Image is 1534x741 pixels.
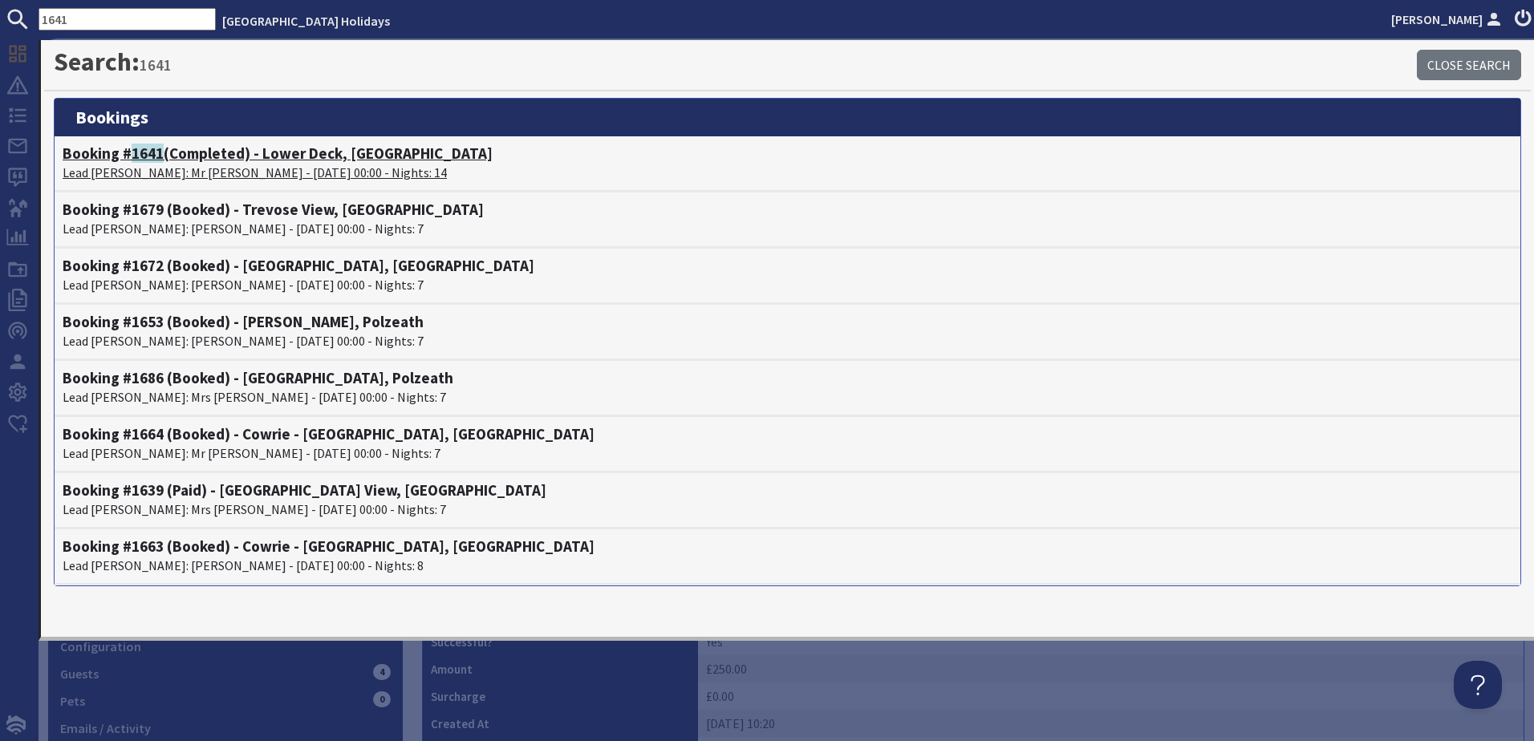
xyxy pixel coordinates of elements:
span: 1641 [132,144,164,163]
p: Lead [PERSON_NAME]: [PERSON_NAME] - [DATE] 00:00 - Nights: 7 [63,331,1512,350]
iframe: Toggle Customer Support [1454,661,1502,709]
p: Lead [PERSON_NAME]: Mr [PERSON_NAME] - [DATE] 00:00 - Nights: 7 [63,443,1512,463]
small: 1641 [140,55,172,75]
h4: Booking #1672 (Booked) - [GEOGRAPHIC_DATA], [GEOGRAPHIC_DATA] [63,257,1512,275]
span: 0 [373,691,391,707]
a: Booking #1672 (Booked) - [GEOGRAPHIC_DATA], [GEOGRAPHIC_DATA]Lead [PERSON_NAME]: [PERSON_NAME] - ... [63,257,1512,294]
p: Lead [PERSON_NAME]: Mrs [PERSON_NAME] - [DATE] 00:00 - Nights: 7 [63,387,1512,407]
h4: Booking #1664 (Booked) - Cowrie - [GEOGRAPHIC_DATA], [GEOGRAPHIC_DATA] [63,425,1512,443]
a: Configuration [48,633,403,660]
a: Booking #1653 (Booked) - [PERSON_NAME], PolzeathLead [PERSON_NAME]: [PERSON_NAME] - [DATE] 00:00 ... [63,313,1512,350]
h1: Search: [54,47,1417,77]
h4: Booking #1679 (Booked) - Trevose View, [GEOGRAPHIC_DATA] [63,200,1512,219]
span: 4 [373,664,391,680]
td: Yes [698,628,1524,655]
th: Amount [423,655,698,682]
a: [GEOGRAPHIC_DATA] Holidays [222,13,390,29]
a: Booking #1639 (Paid) - [GEOGRAPHIC_DATA] View, [GEOGRAPHIC_DATA]Lead [PERSON_NAME]: Mrs [PERSON_N... [63,481,1512,519]
th: Surcharge [423,682,698,710]
p: Lead [PERSON_NAME]: Mr [PERSON_NAME] - [DATE] 00:00 - Nights: 14 [63,163,1512,182]
a: Pets0 [48,687,403,715]
a: Booking #1686 (Booked) - [GEOGRAPHIC_DATA], PolzeathLead [PERSON_NAME]: Mrs [PERSON_NAME] - [DATE... [63,369,1512,407]
td: £0.00 [698,682,1524,710]
h4: Booking #1653 (Booked) - [PERSON_NAME], Polzeath [63,313,1512,331]
a: Booking #1664 (Booked) - Cowrie - [GEOGRAPHIC_DATA], [GEOGRAPHIC_DATA]Lead [PERSON_NAME]: Mr [PER... [63,425,1512,463]
img: staytech_i_w-64f4e8e9ee0a9c174fd5317b4b171b261742d2d393467e5bdba4413f4f884c10.svg [6,715,26,735]
h4: Booking #1663 (Booked) - Cowrie - [GEOGRAPHIC_DATA], [GEOGRAPHIC_DATA] [63,537,1512,556]
a: Booking #1641(Completed) - Lower Deck, [GEOGRAPHIC_DATA]Lead [PERSON_NAME]: Mr [PERSON_NAME] - [D... [63,144,1512,182]
a: Booking #1679 (Booked) - Trevose View, [GEOGRAPHIC_DATA]Lead [PERSON_NAME]: [PERSON_NAME] - [DATE... [63,200,1512,238]
a: Guests4 [48,660,403,687]
p: Lead [PERSON_NAME]: Mrs [PERSON_NAME] - [DATE] 00:00 - Nights: 7 [63,500,1512,519]
h4: Booking #1639 (Paid) - [GEOGRAPHIC_DATA] View, [GEOGRAPHIC_DATA] [63,481,1512,500]
td: [DATE] 10:20 [698,710,1524,737]
p: Lead [PERSON_NAME]: [PERSON_NAME] - [DATE] 00:00 - Nights: 8 [63,556,1512,575]
a: Booking #1663 (Booked) - Cowrie - [GEOGRAPHIC_DATA], [GEOGRAPHIC_DATA]Lead [PERSON_NAME]: [PERSON... [63,537,1512,575]
h4: Booking # (Completed) - Lower Deck, [GEOGRAPHIC_DATA] [63,144,1512,163]
a: [PERSON_NAME] [1391,10,1505,29]
h3: bookings [55,99,1520,136]
a: Close Search [1417,50,1521,80]
p: Lead [PERSON_NAME]: [PERSON_NAME] - [DATE] 00:00 - Nights: 7 [63,219,1512,238]
h4: Booking #1686 (Booked) - [GEOGRAPHIC_DATA], Polzeath [63,369,1512,387]
th: Successful? [423,628,698,655]
th: Created At [423,710,698,737]
p: Lead [PERSON_NAME]: [PERSON_NAME] - [DATE] 00:00 - Nights: 7 [63,275,1512,294]
td: £250.00 [698,655,1524,682]
input: SEARCH [39,8,216,30]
